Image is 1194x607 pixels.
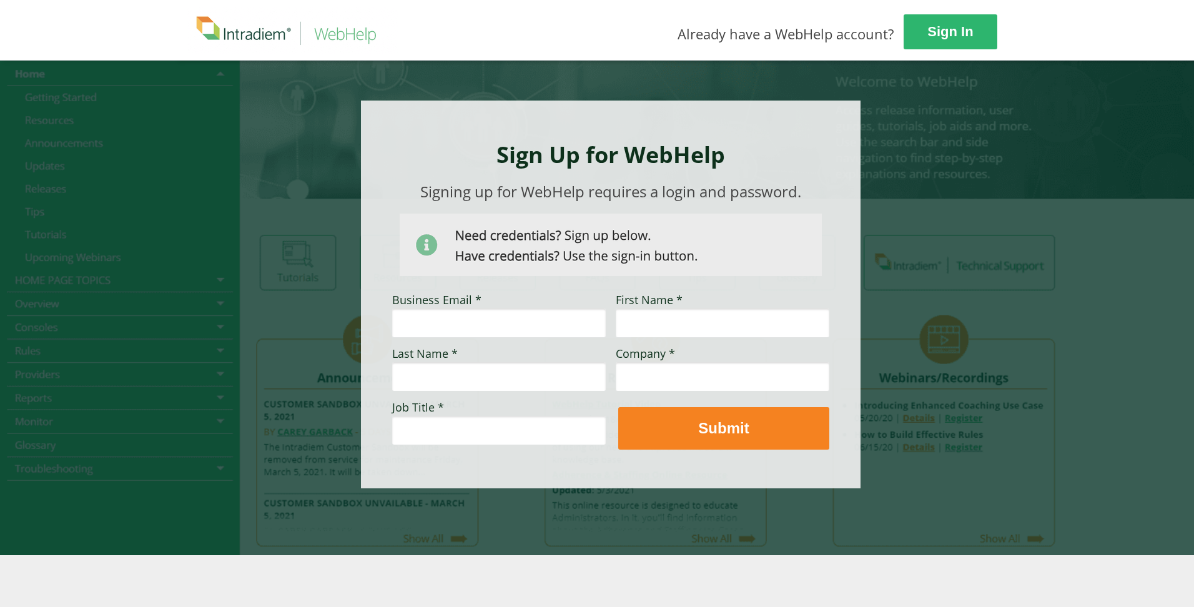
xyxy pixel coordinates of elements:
[698,420,749,437] strong: Submit
[927,24,973,39] strong: Sign In
[904,14,997,49] a: Sign In
[496,139,725,170] strong: Sign Up for WebHelp
[678,24,894,43] span: Already have a WebHelp account?
[392,292,481,307] span: Business Email *
[420,181,801,202] span: Signing up for WebHelp requires a login and password.
[618,407,829,450] button: Submit
[392,400,444,415] span: Job Title *
[392,346,458,361] span: Last Name *
[400,214,822,276] img: Need Credentials? Sign up below. Have Credentials? Use the sign-in button.
[616,346,675,361] span: Company *
[616,292,683,307] span: First Name *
